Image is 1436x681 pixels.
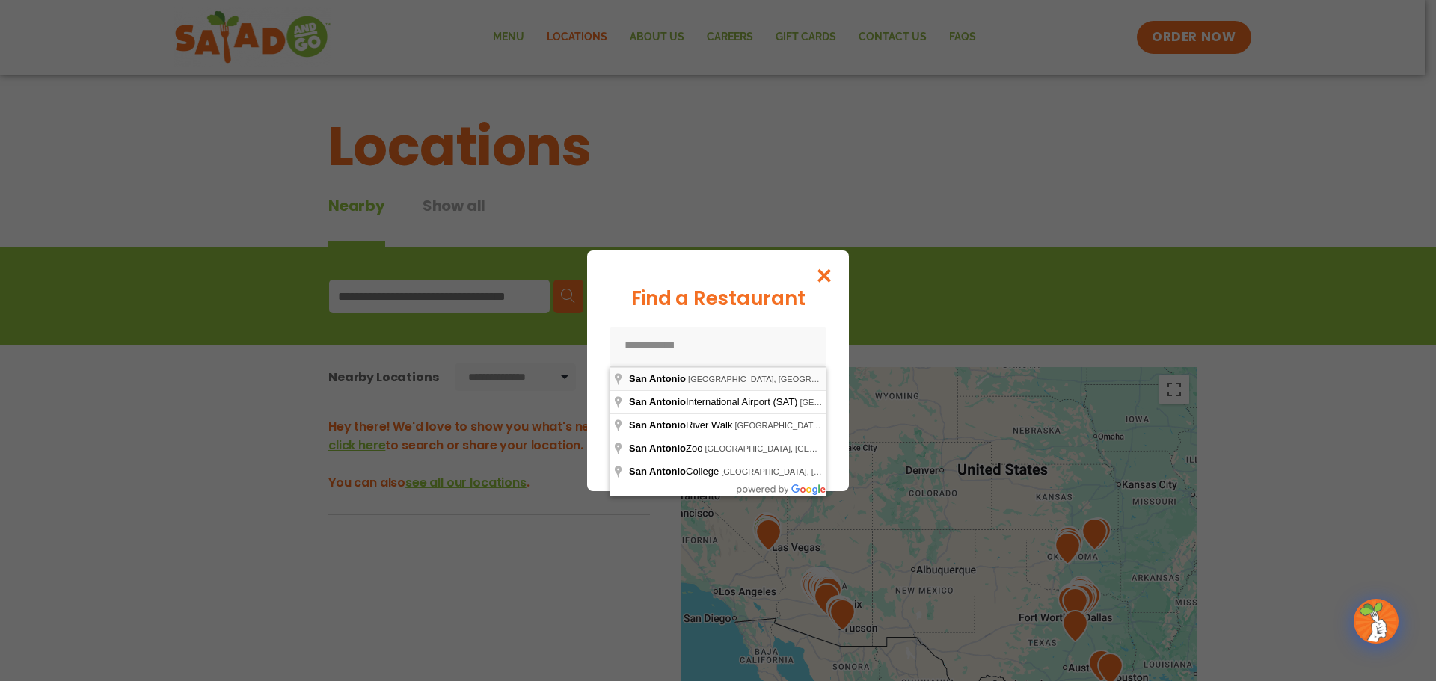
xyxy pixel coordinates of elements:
span: College [629,466,721,477]
div: Find a Restaurant [610,284,826,313]
span: San Antonio [629,373,686,384]
button: Close modal [800,250,849,301]
img: wpChatIcon [1355,600,1397,642]
span: San Antonio [629,419,686,431]
span: San Antonio [629,443,686,454]
span: [GEOGRAPHIC_DATA], [GEOGRAPHIC_DATA], [GEOGRAPHIC_DATA], [GEOGRAPHIC_DATA] [705,444,1061,453]
span: River Walk [629,419,734,431]
span: [GEOGRAPHIC_DATA], [GEOGRAPHIC_DATA], [GEOGRAPHIC_DATA] [721,467,987,476]
span: San Antonio [629,466,686,477]
span: San Antonio [629,396,686,407]
span: [GEOGRAPHIC_DATA], [GEOGRAPHIC_DATA], [GEOGRAPHIC_DATA] [734,421,1001,430]
span: [GEOGRAPHIC_DATA], [GEOGRAPHIC_DATA], [GEOGRAPHIC_DATA] [800,398,1066,407]
span: [GEOGRAPHIC_DATA], [GEOGRAPHIC_DATA] [688,375,864,383]
span: Zoo [629,443,705,454]
span: International Airport (SAT) [629,396,800,407]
